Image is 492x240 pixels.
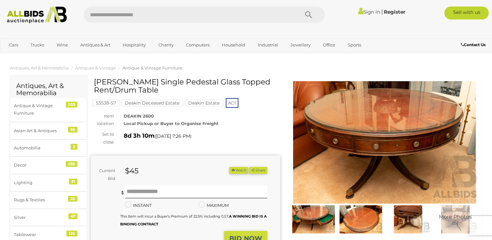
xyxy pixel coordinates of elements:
h1: [PERSON_NAME] Single Pedestal Glass Topped Rent/Drum Table [94,78,279,95]
a: Antiques & Vintage [75,65,116,70]
button: Share [249,167,267,174]
div: 36 [68,127,77,133]
a: Cars [5,40,22,50]
strong: DEAKIN 2600 [124,113,154,119]
span: ( ) [154,133,191,139]
div: Set to close [86,131,119,146]
a: Office [319,40,339,50]
div: 47 [68,213,77,219]
div: 31 [69,179,77,184]
img: Queen Anne Single Pedestal Glass Topped Rent/Drum Table [290,81,479,204]
a: Contact Us [461,41,487,48]
img: Allbids.com.au [4,6,70,23]
span: ACT [226,98,238,108]
div: Asian Art & Antiques [14,127,67,134]
small: This Item will incur a Buyer's Premium of 22.5% including GST. [120,214,267,226]
a: Industrial [254,40,282,50]
a: Sell with us [444,6,489,19]
a: [GEOGRAPHIC_DATA] [5,50,59,61]
a: Computers [182,40,214,50]
mark: 53538-57 [92,100,120,106]
label: INSTANT [125,202,152,209]
a: Sports [344,40,365,50]
h2: Antiques, Art & Memorabilia [16,82,81,96]
div: Tablewear [14,231,67,238]
span: | [381,8,383,15]
a: Charity [154,40,178,50]
a: Antiques & Art [76,40,115,50]
div: Item location [86,112,119,128]
b: A WINNING BID IS A BINDING CONTRACT [120,214,267,226]
label: MAXIMUM [199,202,229,209]
strong: Local Pickup or Buyer to Organise Freight [124,121,219,126]
a: Jewellery [286,40,315,50]
a: Automobilia 2 [10,139,87,157]
strong: $45 [125,166,139,175]
div: 2 [71,144,77,150]
div: 126 [66,231,77,236]
mark: Deakin Deceased Estate [121,100,183,106]
div: Antique & Vintage Furniture [14,102,67,117]
a: Household [218,40,249,50]
div: Decor [14,161,67,169]
button: Search [292,6,325,23]
img: Queen Anne Single Pedestal Glass Topped Rent/Drum Table [339,205,383,234]
a: Silver 47 [10,209,87,226]
img: Queen Anne Single Pedestal Glass Topped Rent/Drum Table [386,205,430,234]
a: Asian Art & Antiques 36 [10,122,87,139]
div: 20 [68,196,77,202]
a: More Photos(5) [433,205,477,234]
a: 53538-57 [92,100,120,106]
img: Queen Anne Single Pedestal Glass Topped Rent/Drum Table [433,205,477,234]
a: Antique & Vintage Furniture 203 [10,97,87,122]
a: Hospitality [119,40,150,50]
strong: 8d 3h 10m [124,132,154,139]
div: Silver [14,214,67,221]
a: Sign In [358,9,380,15]
a: Wine [52,40,72,50]
mark: Deakin Estate [185,100,223,106]
b: Contact Us [461,42,486,47]
button: Watch [229,167,248,174]
div: Automobilia [14,144,67,152]
img: Queen Anne Single Pedestal Glass Topped Rent/Drum Table [292,205,336,234]
a: Rugs & Textiles 20 [10,191,87,208]
div: 258 [66,161,77,167]
span: More Photos (5) [439,214,472,226]
span: [DATE] 7:26 PM [156,133,190,139]
a: Deakin Deceased Estate [121,100,183,106]
div: Current Bid [91,167,120,182]
div: 203 [66,102,77,107]
a: Antique & Vintage Furniture [122,65,182,70]
div: Rugs & Textiles [14,196,67,204]
a: Decor 258 [10,157,87,174]
a: Deakin Estate [185,100,223,106]
li: Watch this item [229,167,248,174]
a: Antiques, Art & Memorabilia [10,65,69,70]
a: Register [384,9,405,15]
div: Lighting [14,179,67,186]
a: Trucks [26,40,48,50]
a: Lighting 31 [10,174,87,191]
